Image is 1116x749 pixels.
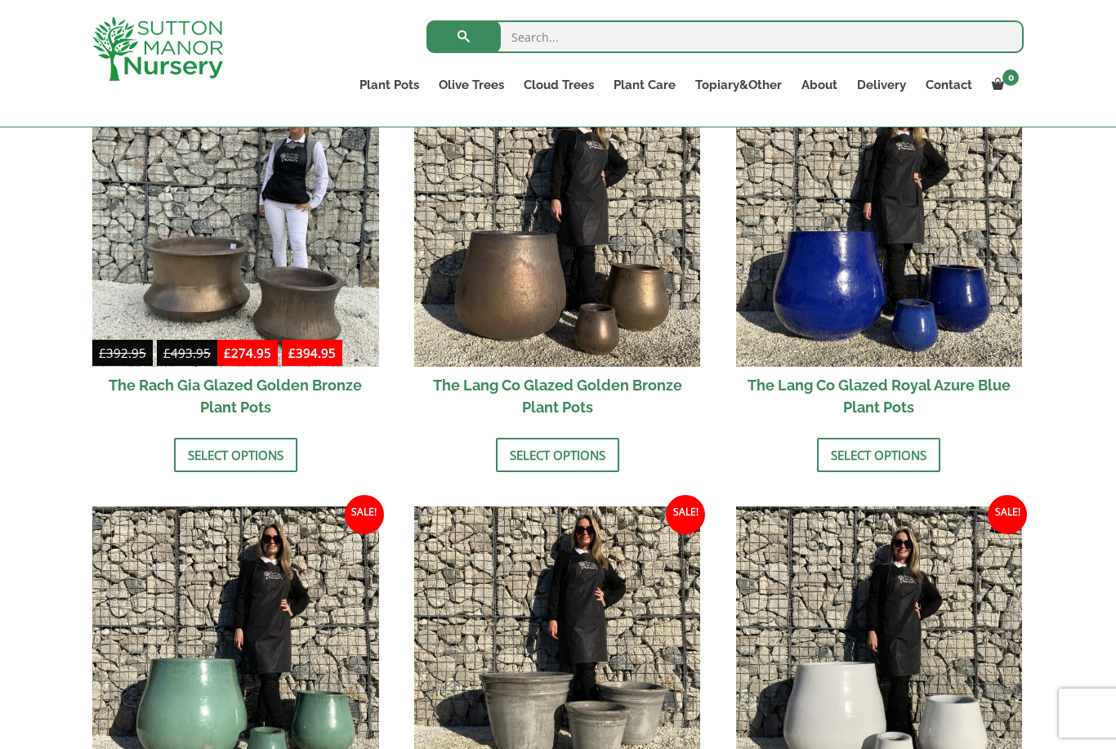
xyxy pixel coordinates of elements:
[736,80,1023,367] img: The Lang Co Glazed Royal Azure Blue Plant Pots
[92,343,217,367] del: -
[847,74,916,96] a: Delivery
[92,367,379,426] h2: The Rach Gia Glazed Golden Bronze Plant Pots
[792,74,847,96] a: About
[99,345,106,361] span: £
[982,74,1024,96] a: 0
[92,80,379,426] a: Sale! £392.95-£493.95 £274.95-£394.95 The Rach Gia Glazed Golden Bronze Plant Pots
[345,495,384,534] span: Sale!
[604,74,685,96] a: Plant Care
[514,74,604,96] a: Cloud Trees
[92,80,379,367] img: The Rach Gia Glazed Golden Bronze Plant Pots
[163,345,211,361] bdi: 493.95
[736,367,1023,426] h2: The Lang Co Glazed Royal Azure Blue Plant Pots
[817,438,940,472] a: Select options for “The Lang Co Glazed Royal Azure Blue Plant Pots”
[414,80,701,367] img: The Lang Co Glazed Golden Bronze Plant Pots
[288,345,336,361] bdi: 394.95
[99,345,146,361] bdi: 392.95
[1002,69,1019,86] span: 0
[217,343,342,367] ins: -
[496,438,619,472] a: Select options for “The Lang Co Glazed Golden Bronze Plant Pots”
[414,367,701,426] h2: The Lang Co Glazed Golden Bronze Plant Pots
[288,345,296,361] span: £
[736,80,1023,426] a: Sale! The Lang Co Glazed Royal Azure Blue Plant Pots
[350,74,429,96] a: Plant Pots
[426,20,1024,53] input: Search...
[92,16,223,81] img: logo
[224,345,231,361] span: £
[224,345,271,361] bdi: 274.95
[429,74,514,96] a: Olive Trees
[174,438,297,472] a: Select options for “The Rach Gia Glazed Golden Bronze Plant Pots”
[414,80,701,426] a: Sale! The Lang Co Glazed Golden Bronze Plant Pots
[666,495,705,534] span: Sale!
[685,74,792,96] a: Topiary&Other
[163,345,171,361] span: £
[988,495,1027,534] span: Sale!
[916,74,982,96] a: Contact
